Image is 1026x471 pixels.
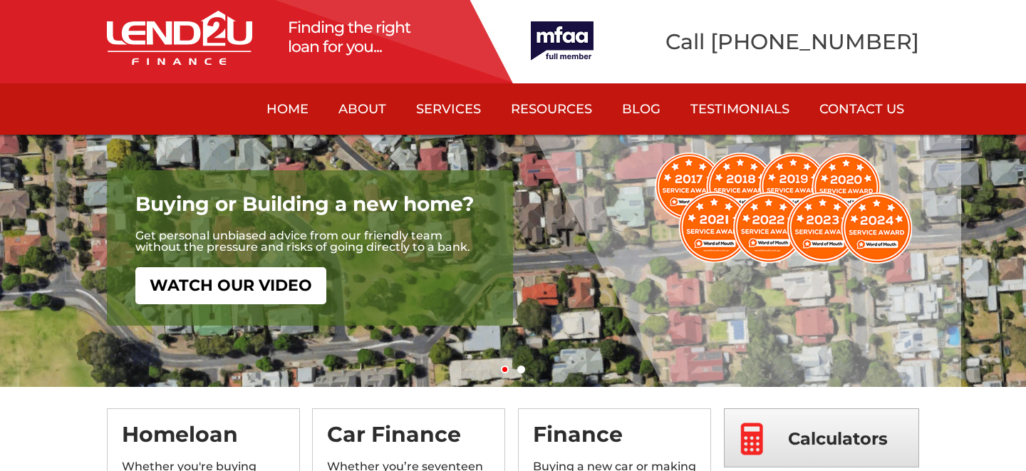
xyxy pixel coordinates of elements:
h3: Car Finance [327,423,490,459]
a: WATCH OUR VIDEO [135,267,326,304]
a: About [323,83,401,135]
a: Resources [496,83,607,135]
a: 2 [517,366,525,373]
h3: Homeloan [122,423,285,459]
a: Calculators [724,408,919,467]
h3: Buying or Building a new home? [135,192,484,230]
a: Contact Us [804,83,919,135]
img: WOM2024.png [655,152,912,264]
h3: Finance [533,423,696,459]
a: Blog [607,83,675,135]
a: 1 [501,366,509,373]
a: Testimonials [675,83,804,135]
a: Home [252,83,323,135]
p: Get personal unbiased advice from our friendly team without the pressure and risks of going direc... [135,230,484,253]
span: Calculators [788,409,888,468]
a: Services [401,83,496,135]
